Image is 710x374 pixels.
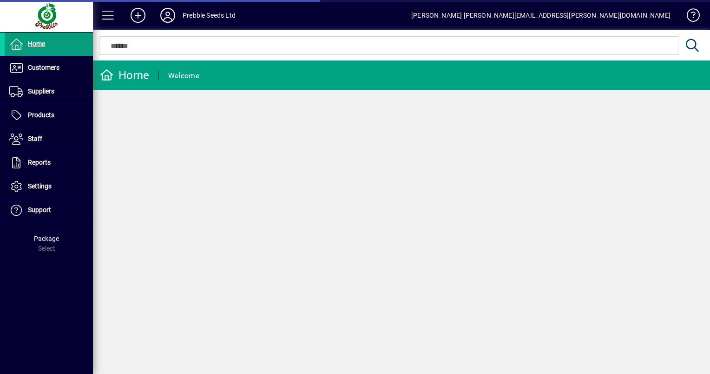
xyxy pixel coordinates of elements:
[5,199,93,222] a: Support
[411,8,671,23] div: [PERSON_NAME] [PERSON_NAME][EMAIL_ADDRESS][PERSON_NAME][DOMAIN_NAME]
[28,64,59,71] span: Customers
[5,151,93,174] a: Reports
[34,235,59,242] span: Package
[680,2,698,32] a: Knowledge Base
[28,40,45,47] span: Home
[28,182,52,190] span: Settings
[28,87,54,95] span: Suppliers
[28,206,51,214] span: Support
[5,175,93,198] a: Settings
[28,111,54,119] span: Products
[153,7,183,24] button: Profile
[5,104,93,127] a: Products
[28,159,51,166] span: Reports
[168,68,199,83] div: Welcome
[5,56,93,80] a: Customers
[28,135,42,142] span: Staff
[183,8,236,23] div: Prebble Seeds Ltd
[5,80,93,103] a: Suppliers
[100,68,149,83] div: Home
[123,7,153,24] button: Add
[5,127,93,151] a: Staff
